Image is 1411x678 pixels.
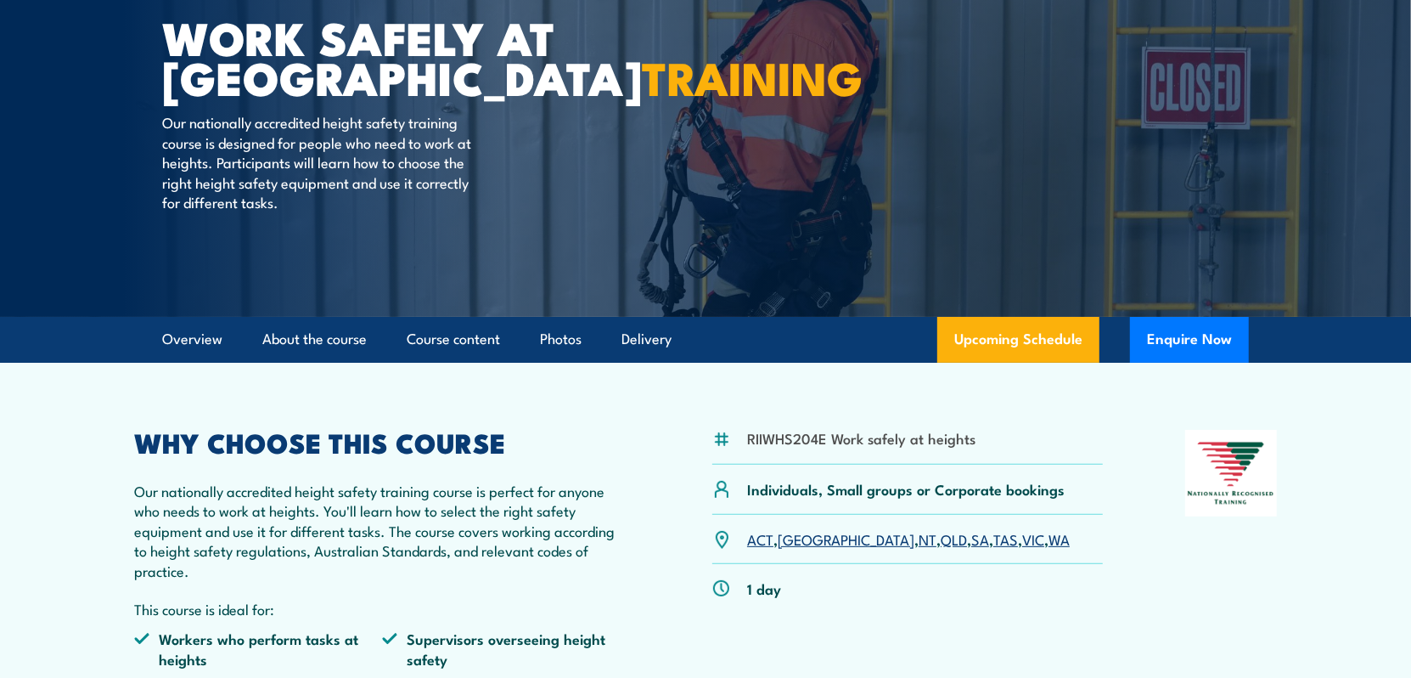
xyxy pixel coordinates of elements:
[642,41,863,111] strong: TRAINING
[134,599,630,619] p: This course is ideal for:
[162,317,222,362] a: Overview
[993,528,1018,549] a: TAS
[407,317,500,362] a: Course content
[1185,430,1277,517] img: Nationally Recognised Training logo.
[262,317,367,362] a: About the course
[162,17,582,96] h1: Work Safely at [GEOGRAPHIC_DATA]
[941,528,967,549] a: QLD
[382,629,630,669] li: Supervisors overseeing height safety
[937,317,1099,363] a: Upcoming Schedule
[747,528,773,549] a: ACT
[919,528,936,549] a: NT
[1022,528,1044,549] a: VIC
[1048,528,1070,549] a: WA
[747,428,975,448] li: RIIWHS204E Work safely at heights
[747,579,781,598] p: 1 day
[747,479,1065,499] p: Individuals, Small groups or Corporate bookings
[747,529,1070,549] p: , , , , , , ,
[162,112,472,212] p: Our nationally accredited height safety training course is designed for people who need to work a...
[540,317,582,362] a: Photos
[778,528,914,549] a: [GEOGRAPHIC_DATA]
[134,481,630,580] p: Our nationally accredited height safety training course is perfect for anyone who needs to work a...
[134,430,630,454] h2: WHY CHOOSE THIS COURSE
[134,629,382,669] li: Workers who perform tasks at heights
[621,317,672,362] a: Delivery
[971,528,989,549] a: SA
[1130,317,1249,363] button: Enquire Now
